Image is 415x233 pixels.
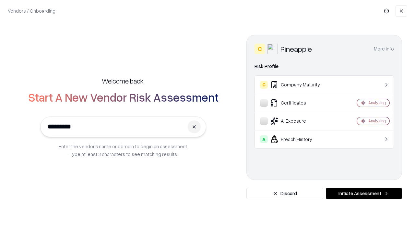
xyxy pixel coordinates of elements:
[255,62,394,70] div: Risk Profile
[260,135,338,143] div: Breach History
[246,188,323,199] button: Discard
[8,7,55,14] p: Vendors / Onboarding
[368,100,386,105] div: Analyzing
[260,117,338,125] div: AI Exposure
[280,44,312,54] div: Pineapple
[102,76,145,85] h5: Welcome back,
[267,44,278,54] img: Pineapple
[260,135,268,143] div: A
[374,43,394,55] button: More info
[59,142,188,158] p: Enter the vendor’s name or domain to begin an assessment. Type at least 3 characters to see match...
[28,91,219,104] h2: Start A New Vendor Risk Assessment
[326,188,402,199] button: Initiate Assessment
[260,81,268,89] div: C
[260,99,338,107] div: Certificates
[368,118,386,124] div: Analyzing
[255,44,265,54] div: C
[260,81,338,89] div: Company Maturity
